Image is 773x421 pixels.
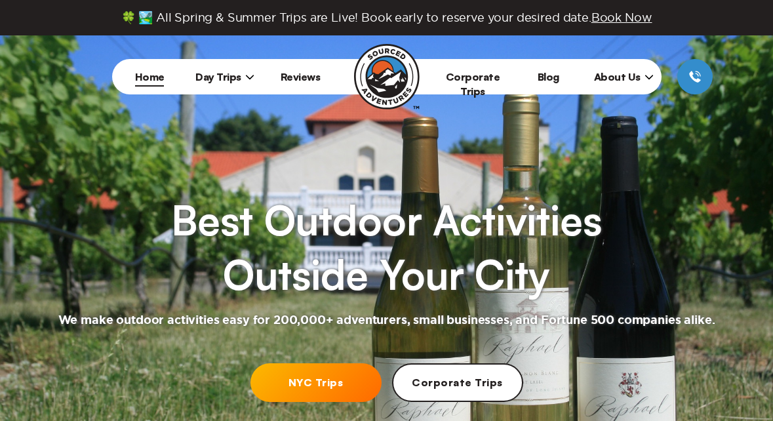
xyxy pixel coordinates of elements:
span: Book Now [591,11,652,24]
a: Corporate Trips [446,70,500,98]
span: About Us [594,70,654,83]
a: Corporate Trips [392,363,523,402]
a: NYC Trips [250,363,382,402]
h1: Best Outdoor Activities Outside Your City [171,193,601,302]
h2: We make outdoor activities easy for 200,000+ adventurers, small businesses, and Fortune 500 compa... [58,313,715,329]
span: Day Trips [195,70,254,83]
span: 🍀 🏞️ All Spring & Summer Trips are Live! Book early to reserve your desired date. [121,10,652,25]
a: Home [135,70,165,83]
a: Blog [538,70,559,83]
img: Sourced Adventures company logo [354,44,420,110]
a: Reviews [281,70,321,83]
